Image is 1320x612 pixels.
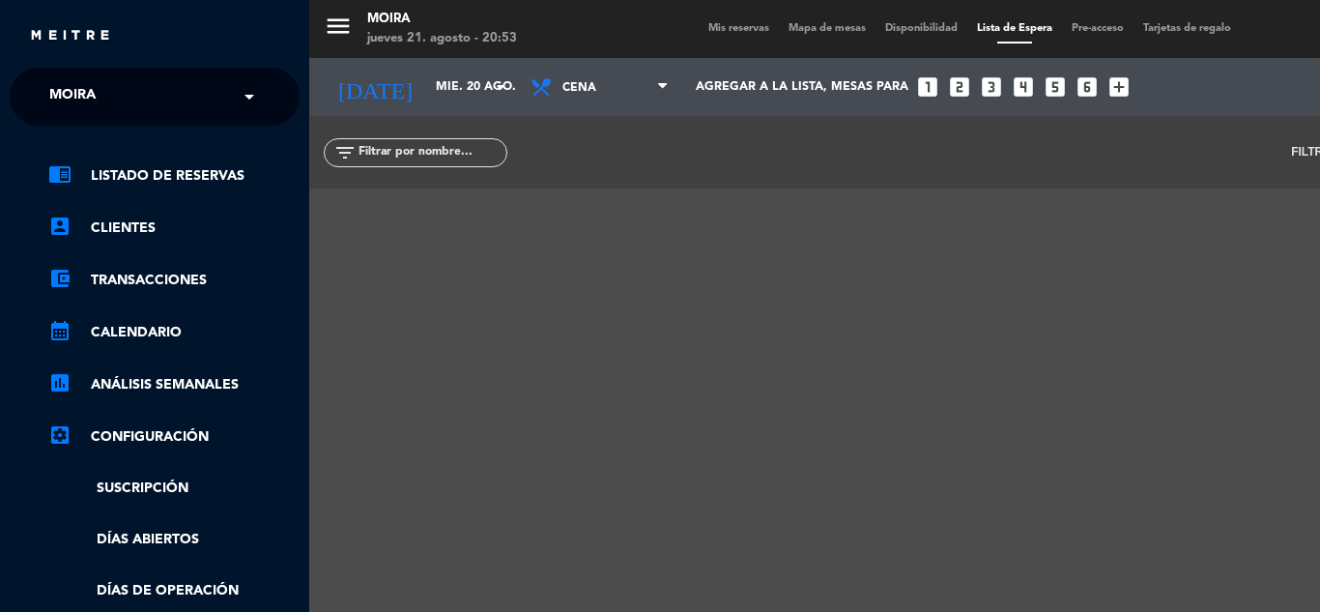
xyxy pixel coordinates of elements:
[48,425,300,449] a: Configuración
[367,10,517,29] div: Moira
[324,12,353,47] button: menu
[29,29,111,44] img: MEITRE
[48,580,300,602] a: Días de Operación
[779,23,875,34] span: Mapa de mesas
[1133,23,1241,34] span: Tarjetas de regalo
[1106,74,1132,100] i: add_box
[562,70,654,106] span: Cena
[48,321,300,344] a: calendar_monthCalendario
[48,162,72,186] i: chrome_reader_mode
[875,23,967,34] span: Disponibilidad
[49,76,96,117] span: Moira
[324,12,353,41] i: menu
[1043,74,1068,100] i: looks_5
[48,217,300,240] a: account_boxClientes
[947,74,972,100] i: looks_two
[979,74,1004,100] i: looks_3
[48,215,72,238] i: account_box
[324,66,426,108] i: [DATE]
[48,164,300,188] a: chrome_reader_modeListado de Reservas
[489,75,512,99] i: arrow_drop_down
[967,23,1062,34] span: Lista de Espera
[699,23,779,34] span: Mis reservas
[48,529,300,551] a: Días abiertos
[915,74,940,100] i: looks_one
[48,267,72,290] i: account_balance_wallet
[48,371,72,394] i: assessment
[696,80,908,94] span: Agregar a la lista, mesas para
[48,319,72,342] i: calendar_month
[1011,74,1036,100] i: looks_4
[48,269,300,292] a: account_balance_walletTransacciones
[48,373,300,396] a: assessmentANÁLISIS SEMANALES
[367,29,517,48] div: jueves 21. agosto - 20:53
[1062,23,1133,34] span: Pre-acceso
[48,478,300,500] a: Suscripción
[1075,74,1100,100] i: looks_6
[48,423,72,447] i: settings_applications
